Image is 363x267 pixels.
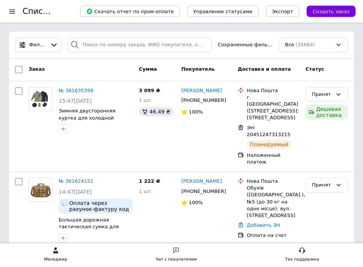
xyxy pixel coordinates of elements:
span: 15:47[DATE] [59,98,92,104]
img: Фото товару [29,179,52,201]
a: Большая дорожная тактическая сумка для документов и ноутбука 15.6 Койот Solve KT6003605 MOLLE per... [59,217,132,250]
span: 3 099 ₴ [139,88,160,93]
span: 100% [189,200,203,205]
div: Чат с покупателем [155,256,197,263]
button: Управление статусами [187,6,258,17]
span: Все [285,41,294,49]
div: Принят [312,181,333,189]
span: 1 шт. [139,188,152,194]
span: Сохраненные фильтры: [218,41,273,49]
div: Нова Пошта [247,178,299,185]
a: Фото товару [29,178,53,202]
div: [PHONE_NUMBER] [180,96,226,105]
span: Сумма [139,66,157,72]
img: :speech_balloon: [62,200,68,206]
h1: Список заказов [23,7,87,16]
button: Скачать отчет по пром-оплате [80,6,180,17]
div: 46.49 ₴ [139,107,173,116]
a: [PERSON_NAME] [181,87,222,94]
div: Менеджер [44,256,67,263]
span: Статус [305,66,324,72]
div: г. [GEOGRAPHIC_DATA] ([STREET_ADDRESS]: [STREET_ADDRESS] [247,94,299,121]
img: Фото товару [29,90,52,108]
span: Скачать отчет по пром-оплате [86,8,174,15]
div: Планируемый [247,140,292,149]
div: Дешевая доставка [305,105,348,120]
button: Создать заказ [307,6,355,17]
span: Заказ [29,66,45,72]
span: Управление статусами [193,9,252,14]
button: Экспорт [266,6,299,17]
div: Наложенный платеж [247,152,299,165]
span: ЭН: 20451247313215 [247,125,290,138]
div: Обухів ([GEOGRAPHIC_DATA].), №5 (до 30 кг на одне місце): вул. [STREET_ADDRESS] [247,185,299,219]
div: Нова Пошта [247,87,299,94]
span: Экспорт [272,9,293,14]
span: 100% [189,109,203,115]
span: Фильтры [29,41,47,49]
a: № 361635399 [59,88,93,93]
a: Добавить ЭН [247,222,280,228]
span: Покупатель [181,66,215,72]
a: № 361624151 [59,178,93,184]
span: 1 шт. [139,97,152,103]
a: Фото товару [29,87,53,111]
div: Принят [312,91,333,99]
span: 14:47[DATE] [59,189,92,195]
a: Создать заказ [299,8,355,14]
div: Тех поддержка [285,256,319,263]
span: Создать заказ [313,9,349,14]
a: [PERSON_NAME] [181,178,222,185]
input: Поиск по номеру заказа, ФИО покупателя, номеру телефона, Email, номеру накладной [67,38,212,52]
span: (35664) [296,42,315,47]
span: Доставка и оплата [238,66,291,72]
a: Зимняя двусторонняя куртка для холодной погоды Mil-Tec Ranger 10331502 Olive/Black peremogaua [59,108,115,141]
div: [PHONE_NUMBER] [180,187,226,196]
span: Оплата через рахунок-фактуру код ЄДРПОУ 36469368 ТОВ ПРОМ-ТЕХНО ГРУПА надсилайте на вайбер 099127... [69,200,130,212]
div: Оплата на счет [247,232,299,239]
span: 1 222 ₴ [139,178,160,184]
